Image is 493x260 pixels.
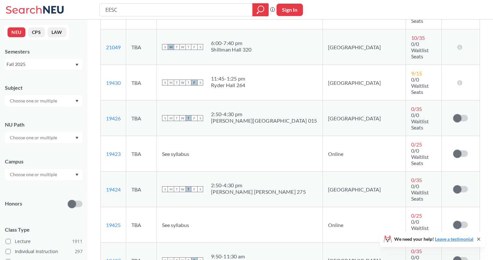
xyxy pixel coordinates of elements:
td: [GEOGRAPHIC_DATA] [322,65,406,100]
span: 0/0 Waitlist Seats [411,41,429,59]
td: TBA [126,29,157,65]
a: 19424 [106,186,121,192]
div: Shillman Hall 320 [211,46,251,53]
span: T [186,44,191,50]
span: F [191,44,197,50]
svg: Dropdown arrow [75,64,79,66]
span: W [180,186,186,192]
div: NU Path [5,121,82,128]
button: CPS [28,27,45,37]
td: Online [322,207,406,243]
td: TBA [126,172,157,207]
div: Fall 2025Dropdown arrow [5,59,82,69]
span: See syllabus [162,222,189,228]
span: T [186,186,191,192]
span: M [168,80,174,85]
a: Leave a testimonial [435,236,473,242]
span: T [174,44,180,50]
span: See syllabus [162,151,189,157]
span: S [162,80,168,85]
span: M [168,44,174,50]
div: Dropdown arrow [5,95,82,106]
svg: Dropdown arrow [75,174,79,176]
div: Semesters [5,48,82,55]
svg: magnifying glass [257,5,264,14]
span: 0/0 Waitlist Seats [411,219,429,237]
td: Online [322,136,406,172]
label: Individual Instruction [6,247,82,256]
td: [GEOGRAPHIC_DATA] [322,172,406,207]
span: We need your help! [394,237,473,241]
span: S [197,186,203,192]
div: [PERSON_NAME][GEOGRAPHIC_DATA] 015 [211,117,317,124]
a: 19425 [106,222,121,228]
div: 2:50 - 4:30 pm [211,111,317,117]
p: Honors [5,200,22,207]
span: 0/0 Waitlist Seats [411,183,429,202]
a: 19426 [106,115,121,121]
div: Fall 2025 [7,61,75,68]
input: Class, professor, course number, "phrase" [105,4,248,15]
span: 0 / 35 [411,248,422,254]
span: 0 / 25 [411,141,422,147]
div: Dropdown arrow [5,132,82,143]
span: W [180,44,186,50]
div: 9:50 - 11:30 am [211,253,255,260]
span: 297 [75,248,82,255]
div: 11:45 - 1:25 pm [211,75,246,82]
span: S [162,115,168,121]
span: 9 / 15 [411,70,422,76]
span: M [168,115,174,121]
span: S [197,44,203,50]
div: magnifying glass [252,3,269,16]
td: [GEOGRAPHIC_DATA] [322,100,406,136]
div: 2:50 - 4:30 pm [211,182,306,189]
td: [GEOGRAPHIC_DATA] [322,29,406,65]
input: Choose one or multiple [7,134,61,142]
td: TBA [126,136,157,172]
span: 0 / 25 [411,212,422,219]
span: S [197,115,203,121]
span: W [180,80,186,85]
span: T [186,80,191,85]
span: 0 / 35 [411,177,422,183]
span: W [180,115,186,121]
span: F [191,186,197,192]
div: [PERSON_NAME] [PERSON_NAME] 275 [211,189,306,195]
span: 10 / 35 [411,35,425,41]
div: Campus [5,158,82,165]
span: F [191,115,197,121]
span: S [162,186,168,192]
span: T [186,115,191,121]
td: TBA [126,207,157,243]
td: TBA [126,100,157,136]
span: M [168,186,174,192]
div: Ryder Hall 264 [211,82,246,88]
span: 0/0 Waitlist Seats [411,112,429,130]
div: Dropdown arrow [5,169,82,180]
svg: Dropdown arrow [75,100,79,102]
span: S [197,80,203,85]
span: T [174,115,180,121]
span: 1911 [72,238,82,245]
button: NEU [7,27,25,37]
span: Class Type [5,226,82,233]
button: Sign In [276,4,303,16]
button: LAW [48,27,66,37]
a: 19423 [106,151,121,157]
span: T [174,186,180,192]
span: 0/0 Waitlist Seats [411,147,429,166]
div: 6:00 - 7:40 pm [211,40,251,46]
span: T [174,80,180,85]
span: F [191,80,197,85]
input: Choose one or multiple [7,97,61,105]
input: Choose one or multiple [7,171,61,178]
td: TBA [126,65,157,100]
span: 0/0 Waitlist Seats [411,76,429,95]
a: 19430 [106,80,121,86]
svg: Dropdown arrow [75,137,79,139]
div: Subject [5,84,82,91]
span: S [162,44,168,50]
label: Lecture [6,237,82,246]
a: 21049 [106,44,121,50]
